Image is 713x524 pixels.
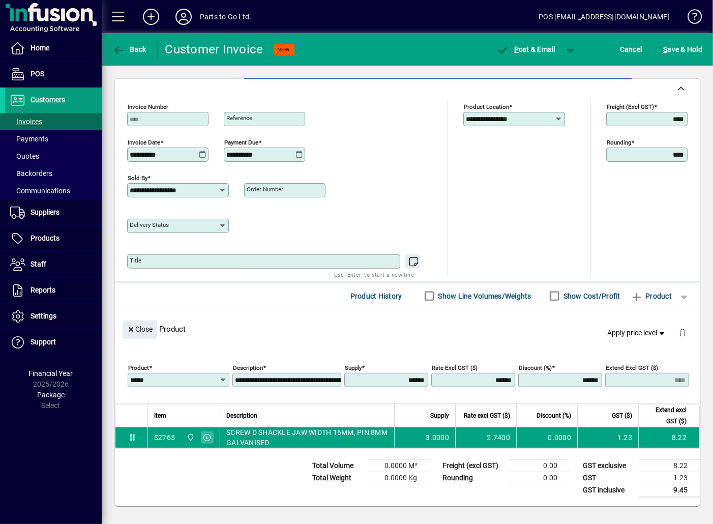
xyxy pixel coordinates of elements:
[661,40,705,59] button: Save & Hold
[496,45,555,53] span: ost & Email
[645,404,687,427] span: Extend excl GST ($)
[5,36,102,61] a: Home
[31,338,56,346] span: Support
[491,40,560,59] button: Post & Email
[130,257,141,264] mat-label: Title
[10,118,42,126] span: Invoices
[464,410,510,421] span: Rate excl GST ($)
[127,321,153,338] span: Close
[224,138,258,145] mat-label: Payment due
[31,208,60,216] span: Suppliers
[29,369,73,377] span: Financial Year
[606,364,658,371] mat-label: Extend excl GST ($)
[639,472,700,484] td: 1.23
[31,70,44,78] span: POS
[154,410,166,421] span: Item
[226,410,257,421] span: Description
[10,169,52,178] span: Backorders
[680,2,700,35] a: Knowledge Base
[184,432,196,443] span: DAE - Bulk Store
[519,364,552,371] mat-label: Discount (%)
[31,286,55,294] span: Reports
[226,427,388,448] span: SCREW D SHACKLE JAW WIDTH 16MM, PIN 8MM GALVANISED
[432,364,478,371] mat-label: Rate excl GST ($)
[31,260,46,268] span: Staff
[368,472,429,484] td: 0.0000 Kg
[10,152,39,160] span: Quotes
[307,459,368,472] td: Total Volume
[102,40,158,59] app-page-header-button: Back
[31,96,65,104] span: Customers
[5,113,102,130] a: Invoices
[539,9,670,25] div: POS [EMAIL_ADDRESS][DOMAIN_NAME]
[663,41,702,57] span: ave & Hold
[578,484,639,497] td: GST inclusive
[620,41,642,57] span: Cancel
[639,484,700,497] td: 9.45
[464,103,509,110] mat-label: Product location
[437,459,509,472] td: Freight (excl GST)
[115,310,700,347] div: Product
[607,138,631,145] mat-label: Rounding
[233,364,263,371] mat-label: Description
[509,459,570,472] td: 0.00
[430,410,449,421] span: Supply
[5,148,102,165] a: Quotes
[165,41,263,57] div: Customer Invoice
[123,321,157,339] button: Close
[31,234,60,242] span: Products
[631,288,672,304] span: Product
[578,459,639,472] td: GST exclusive
[5,130,102,148] a: Payments
[31,44,49,52] span: Home
[5,330,102,355] a: Support
[130,221,169,228] mat-label: Delivery status
[5,200,102,225] a: Suppliers
[577,427,638,448] td: 1.23
[5,165,102,182] a: Backorders
[10,135,48,143] span: Payments
[5,62,102,87] a: POS
[426,432,450,443] span: 3.0000
[639,459,700,472] td: 8.22
[670,321,695,345] button: Delete
[120,324,160,333] app-page-header-button: Close
[368,459,429,472] td: 0.0000 M³
[346,287,406,305] button: Product History
[626,287,677,305] button: Product
[5,252,102,277] a: Staff
[226,114,252,122] mat-label: Reference
[608,328,667,338] span: Apply price level
[607,103,654,110] mat-label: Freight (excl GST)
[167,8,200,26] button: Profile
[663,45,667,53] span: S
[561,291,620,301] label: Show Cost/Profit
[670,328,695,337] app-page-header-button: Delete
[516,427,577,448] td: 0.0000
[307,472,368,484] td: Total Weight
[638,427,699,448] td: 8.22
[617,40,645,59] button: Cancel
[334,269,414,280] mat-hint: Use 'Enter' to start a new line
[5,182,102,199] a: Communications
[5,304,102,329] a: Settings
[31,312,56,320] span: Settings
[200,9,252,25] div: Parts to Go Ltd.
[350,288,402,304] span: Product History
[128,364,149,371] mat-label: Product
[5,226,102,251] a: Products
[128,174,147,181] mat-label: Sold by
[5,278,102,303] a: Reports
[154,432,175,443] div: S2765
[345,364,362,371] mat-label: Supply
[578,472,639,484] td: GST
[37,391,65,399] span: Package
[110,40,149,59] button: Back
[135,8,167,26] button: Add
[436,291,531,301] label: Show Line Volumes/Weights
[10,187,70,195] span: Communications
[537,410,571,421] span: Discount (%)
[128,103,168,110] mat-label: Invoice number
[128,138,160,145] mat-label: Invoice date
[509,472,570,484] td: 0.00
